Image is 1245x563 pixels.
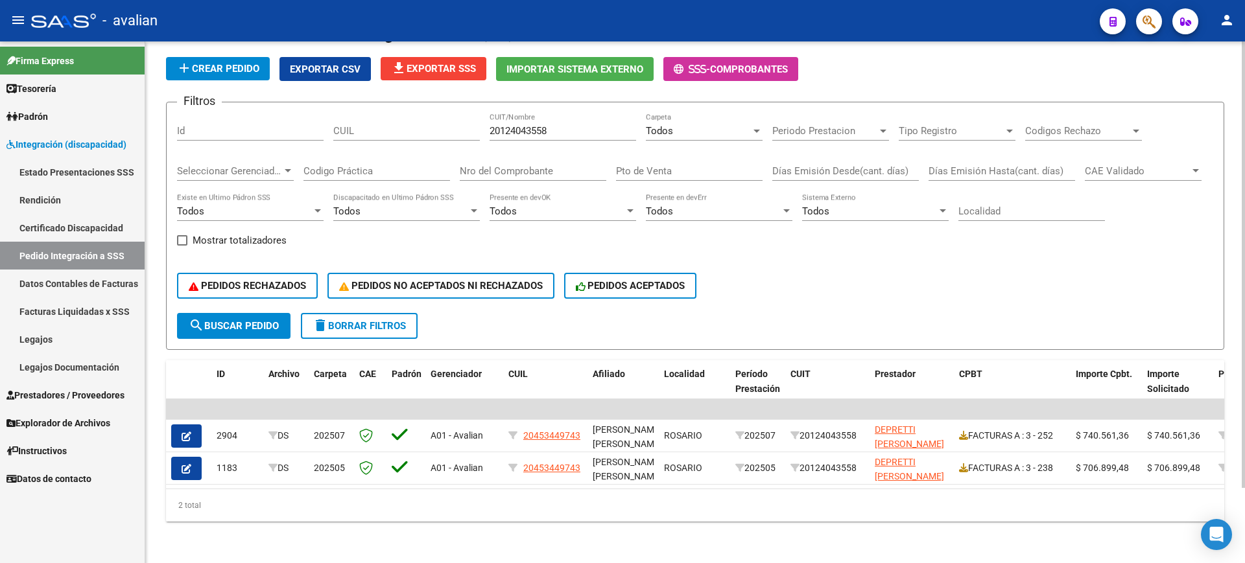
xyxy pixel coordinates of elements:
span: $ 706.899,48 [1076,463,1129,473]
span: CUIT [790,369,811,379]
span: Localidad [664,369,705,379]
span: Afiliado [593,369,625,379]
span: Tesorería [6,82,56,96]
button: Buscar Pedido [177,313,290,339]
div: 1183 [217,461,258,476]
span: Tipo Registro [899,125,1004,137]
span: Integración (discapacidad) [6,137,126,152]
button: PEDIDOS RECHAZADOS [177,273,318,299]
span: Borrar Filtros [313,320,406,332]
button: Crear Pedido [166,57,270,80]
div: DS [268,428,303,443]
span: Crear Pedido [176,63,259,75]
datatable-header-cell: CAE [354,360,386,417]
span: Firma Express [6,54,74,68]
datatable-header-cell: Importe Solicitado [1142,360,1213,417]
datatable-header-cell: Padrón [386,360,425,417]
span: CAE Validado [1085,165,1190,177]
span: Exportar CSV [290,63,361,75]
span: Gerenciador [431,369,482,379]
mat-icon: delete [313,317,328,333]
span: 202507 [314,430,345,441]
span: Periodo Prestacion [772,125,877,137]
span: Todos [646,125,673,137]
span: Prestador [875,369,916,379]
span: 20453449743 [523,463,580,473]
span: Importe Cpbt. [1076,369,1132,379]
datatable-header-cell: Período Prestación [730,360,785,417]
span: Todos [490,205,517,217]
span: DEPRETTI [PERSON_NAME] [875,457,944,482]
div: FACTURAS A : 3 - 238 [959,461,1065,476]
datatable-header-cell: Gerenciador [425,360,503,417]
span: Prestadores / Proveedores [6,388,124,402]
span: Comprobantes [710,63,788,75]
span: DEPRETTI [PERSON_NAME] [875,424,944,450]
span: [PERSON_NAME] [PERSON_NAME] , - [593,457,662,497]
span: $ 706.899,48 [1147,463,1200,473]
mat-icon: search [189,317,204,333]
div: 2904 [217,428,258,443]
datatable-header-cell: Localidad [659,360,730,417]
span: Todos [646,205,673,217]
span: CAE [359,369,376,379]
span: ROSARIO [664,463,702,473]
h3: Filtros [177,92,222,110]
span: 202505 [314,463,345,473]
button: PEDIDOS ACEPTADOS [564,273,697,299]
span: Exportar SSS [391,63,476,75]
span: ROSARIO [664,430,702,441]
span: - [674,63,710,75]
button: PEDIDOS NO ACEPTADOS NI RECHAZADOS [327,273,554,299]
button: -Comprobantes [663,57,798,81]
span: 20453449743 [523,430,580,441]
span: A01 - Avalian [431,430,483,441]
span: $ 740.561,36 [1076,430,1129,441]
span: CPBT [959,369,982,379]
button: Importar Sistema Externo [496,57,654,81]
datatable-header-cell: Archivo [263,360,309,417]
span: A01 - Avalian [431,463,483,473]
span: Todos [177,205,204,217]
span: CUIL [508,369,528,379]
span: $ 740.561,36 [1147,430,1200,441]
datatable-header-cell: Prestador [870,360,954,417]
span: Carpeta [314,369,347,379]
datatable-header-cell: CPBT [954,360,1071,417]
span: Datos de contacto [6,472,91,486]
span: Seleccionar Gerenciador [177,165,282,177]
button: Exportar CSV [279,57,371,81]
button: Borrar Filtros [301,313,418,339]
span: Importar Sistema Externo [506,63,643,75]
span: [PERSON_NAME] [PERSON_NAME] , - [593,424,662,465]
span: PEDIDOS ACEPTADOS [576,280,685,292]
span: Archivo [268,369,300,379]
div: 20124043558 [790,461,864,476]
div: 20124043558 [790,428,864,443]
div: Open Intercom Messenger [1201,519,1232,550]
span: Mostrar totalizadores [193,233,287,248]
div: 2 total [166,489,1224,522]
mat-icon: menu [10,12,26,28]
div: 202507 [735,428,780,443]
span: Instructivos [6,444,67,458]
datatable-header-cell: Afiliado [587,360,659,417]
datatable-header-cell: CUIT [785,360,870,417]
datatable-header-cell: CUIL [503,360,587,417]
span: Período Prestación [735,369,780,394]
span: ID [217,369,225,379]
span: Importe Solicitado [1147,369,1189,394]
datatable-header-cell: Carpeta [309,360,354,417]
span: Explorador de Archivos [6,416,110,430]
span: PEDIDOS RECHAZADOS [189,280,306,292]
div: 202505 [735,461,780,476]
mat-icon: add [176,60,192,76]
span: Todos [333,205,361,217]
datatable-header-cell: Importe Cpbt. [1071,360,1142,417]
span: Padrón [392,369,421,379]
span: Todos [802,205,829,217]
span: - avalian [102,6,158,35]
span: Buscar Pedido [189,320,279,332]
mat-icon: person [1219,12,1235,28]
div: DS [268,461,303,476]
